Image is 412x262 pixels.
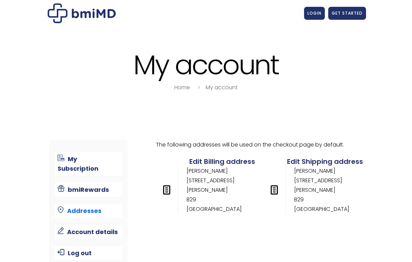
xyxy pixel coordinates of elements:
a: My account [206,83,238,91]
i: breadcrumbs separator [195,83,202,91]
a: Edit Billing address [189,157,255,166]
a: bmiRewards [54,183,122,197]
span: LOGIN [307,10,321,16]
a: Edit Shipping address [287,157,363,166]
a: LOGIN [304,7,325,20]
a: My Subscription [54,152,122,176]
address: [PERSON_NAME] [STREET_ADDRESS][PERSON_NAME] B29 [GEOGRAPHIC_DATA] [264,166,363,214]
h1: My account [46,50,366,79]
address: [PERSON_NAME] [STREET_ADDRESS][PERSON_NAME] B29 [GEOGRAPHIC_DATA] [156,166,255,214]
p: The following addresses will be used on the checkout page by default. [156,140,363,150]
span: GET STARTED [332,10,363,16]
a: GET STARTED [328,7,366,20]
a: Home [174,83,190,91]
img: My account [48,3,116,23]
a: Addresses [54,204,122,218]
a: Account details [54,225,122,239]
a: Log out [54,246,122,260]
